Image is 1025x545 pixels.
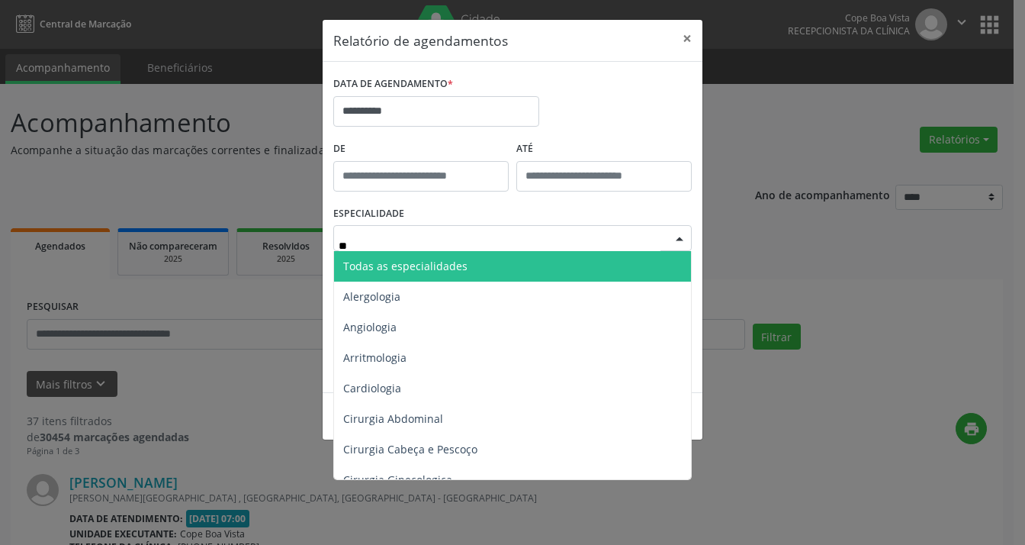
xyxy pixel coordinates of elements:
[516,137,692,161] label: ATÉ
[333,202,404,226] label: ESPECIALIDADE
[343,411,443,426] span: Cirurgia Abdominal
[343,472,452,487] span: Cirurgia Ginecologica
[343,381,401,395] span: Cardiologia
[333,137,509,161] label: De
[333,31,508,50] h5: Relatório de agendamentos
[343,259,468,273] span: Todas as especialidades
[333,73,453,96] label: DATA DE AGENDAMENTO
[343,289,400,304] span: Alergologia
[343,442,477,456] span: Cirurgia Cabeça e Pescoço
[343,320,397,334] span: Angiologia
[343,350,406,365] span: Arritmologia
[672,20,702,57] button: Close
